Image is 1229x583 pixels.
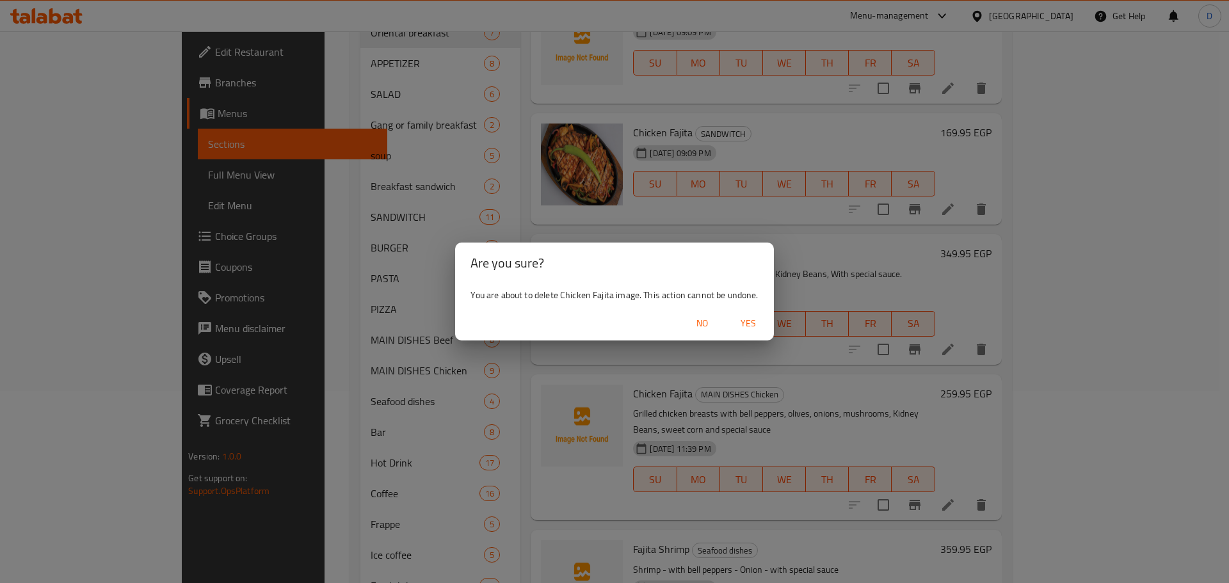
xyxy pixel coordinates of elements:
span: Yes [733,315,764,331]
h2: Are you sure? [470,253,758,273]
button: No [682,312,723,335]
button: Yes [728,312,769,335]
div: You are about to delete Chicken Fajita image. This action cannot be undone. [455,284,773,307]
span: No [687,315,718,331]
